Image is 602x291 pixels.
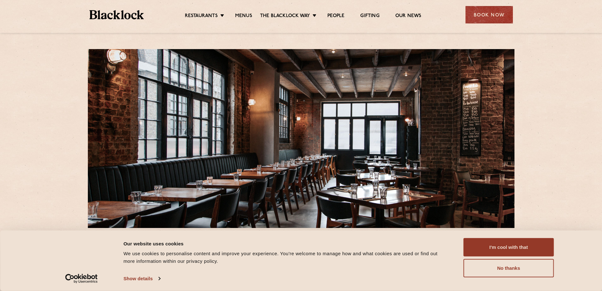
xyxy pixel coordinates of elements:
[464,259,554,277] button: No thanks
[395,13,422,20] a: Our News
[124,250,449,265] div: We use cookies to personalise content and improve your experience. You're welcome to manage how a...
[124,274,160,283] a: Show details
[465,6,513,23] div: Book Now
[260,13,310,20] a: The Blacklock Way
[360,13,379,20] a: Gifting
[327,13,344,20] a: People
[464,238,554,256] button: I'm cool with that
[89,10,144,19] img: BL_Textured_Logo-footer-cropped.svg
[124,240,449,247] div: Our website uses cookies
[185,13,218,20] a: Restaurants
[54,274,109,283] a: Usercentrics Cookiebot - opens in a new window
[235,13,252,20] a: Menus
